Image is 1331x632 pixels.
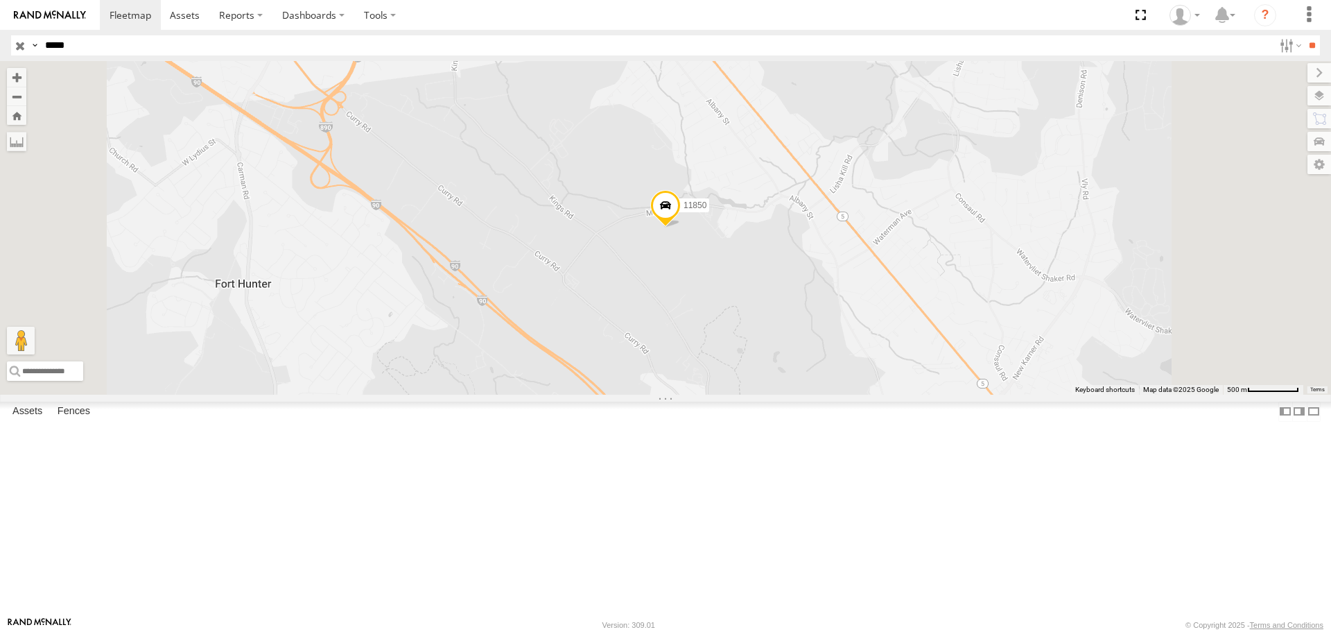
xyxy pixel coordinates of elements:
a: Terms and Conditions [1250,621,1323,629]
span: 500 m [1227,386,1247,393]
div: © Copyright 2025 - [1185,621,1323,629]
button: Map Scale: 500 m per 71 pixels [1223,385,1303,395]
label: Fences [51,402,97,422]
label: Map Settings [1307,155,1331,174]
label: Search Filter Options [1274,35,1304,55]
label: Measure [7,132,26,151]
a: Visit our Website [8,618,71,632]
button: Zoom out [7,87,26,106]
img: rand-logo.svg [14,10,86,20]
label: Search Query [29,35,40,55]
button: Keyboard shortcuts [1075,385,1135,395]
label: Dock Summary Table to the Left [1278,402,1292,422]
div: Version: 309.01 [602,621,655,629]
button: Drag Pegman onto the map to open Street View [7,327,35,355]
label: Assets [6,402,49,422]
label: Hide Summary Table [1307,402,1321,422]
button: Zoom in [7,68,26,87]
i: ? [1254,4,1276,26]
span: 11850 [684,201,706,211]
label: Dock Summary Table to the Right [1292,402,1306,422]
div: ryan phillips [1165,5,1205,26]
a: Terms (opens in new tab) [1310,386,1325,392]
span: Map data ©2025 Google [1143,386,1219,393]
button: Zoom Home [7,106,26,125]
